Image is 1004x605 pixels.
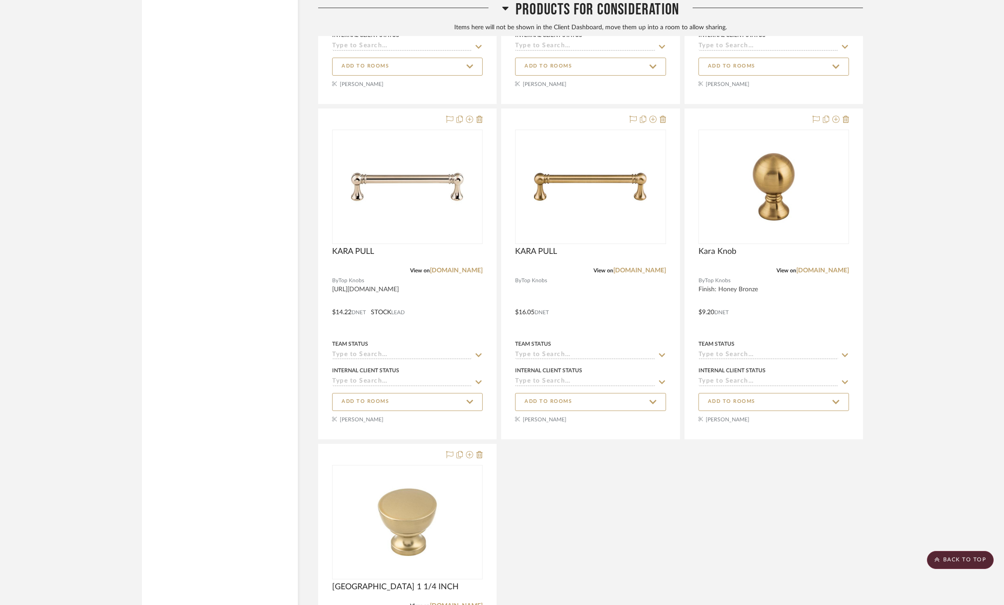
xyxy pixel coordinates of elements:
[698,366,766,375] div: Internal Client Status
[515,58,666,76] button: ADD TO ROOMS
[796,267,849,274] a: [DOMAIN_NAME]
[927,551,994,569] scroll-to-top-button: BACK TO TOP
[332,42,472,51] input: Type to Search…
[698,58,849,76] button: ADD TO ROOMS
[515,366,582,375] div: Internal Client Status
[342,398,389,406] span: ADD TO ROOMS
[515,247,557,257] span: KARA PULL
[593,268,613,273] span: View on
[515,340,551,348] div: Team Status
[332,393,483,411] button: ADD TO ROOMS
[338,276,364,285] span: Top Knobs
[698,378,838,386] input: Type to Search…
[525,398,572,406] span: ADD TO ROOMS
[332,276,338,285] span: By
[342,63,389,70] span: ADD TO ROOMS
[410,268,430,273] span: View on
[534,131,647,243] img: KARA PULL
[521,276,547,285] span: Top Knobs
[698,393,849,411] button: ADD TO ROOMS
[332,58,483,76] button: ADD TO ROOMS
[430,267,483,274] a: [DOMAIN_NAME]
[515,378,655,386] input: Type to Search…
[351,466,464,578] img: BERGEN KNOB 1 1/4 INCH
[351,131,464,243] img: KARA PULL
[318,23,863,33] div: Items here will not be shown in the Client Dashboard, move them up into a room to allow sharing.
[515,351,655,360] input: Type to Search…
[515,42,655,51] input: Type to Search…
[698,42,838,51] input: Type to Search…
[332,351,472,360] input: Type to Search…
[332,366,399,375] div: Internal Client Status
[613,267,666,274] a: [DOMAIN_NAME]
[698,276,705,285] span: By
[515,393,666,411] button: ADD TO ROOMS
[708,398,755,406] span: ADD TO ROOMS
[332,582,459,592] span: [GEOGRAPHIC_DATA] 1 1/4 INCH
[776,268,796,273] span: View on
[705,276,730,285] span: Top Knobs
[332,247,374,257] span: KARA PULL
[698,351,838,360] input: Type to Search…
[698,340,735,348] div: Team Status
[698,247,736,257] span: Kara Knob
[332,378,472,386] input: Type to Search…
[515,276,521,285] span: By
[525,63,572,70] span: ADD TO ROOMS
[332,340,368,348] div: Team Status
[717,131,830,243] img: Kara Knob
[708,63,755,70] span: ADD TO ROOMS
